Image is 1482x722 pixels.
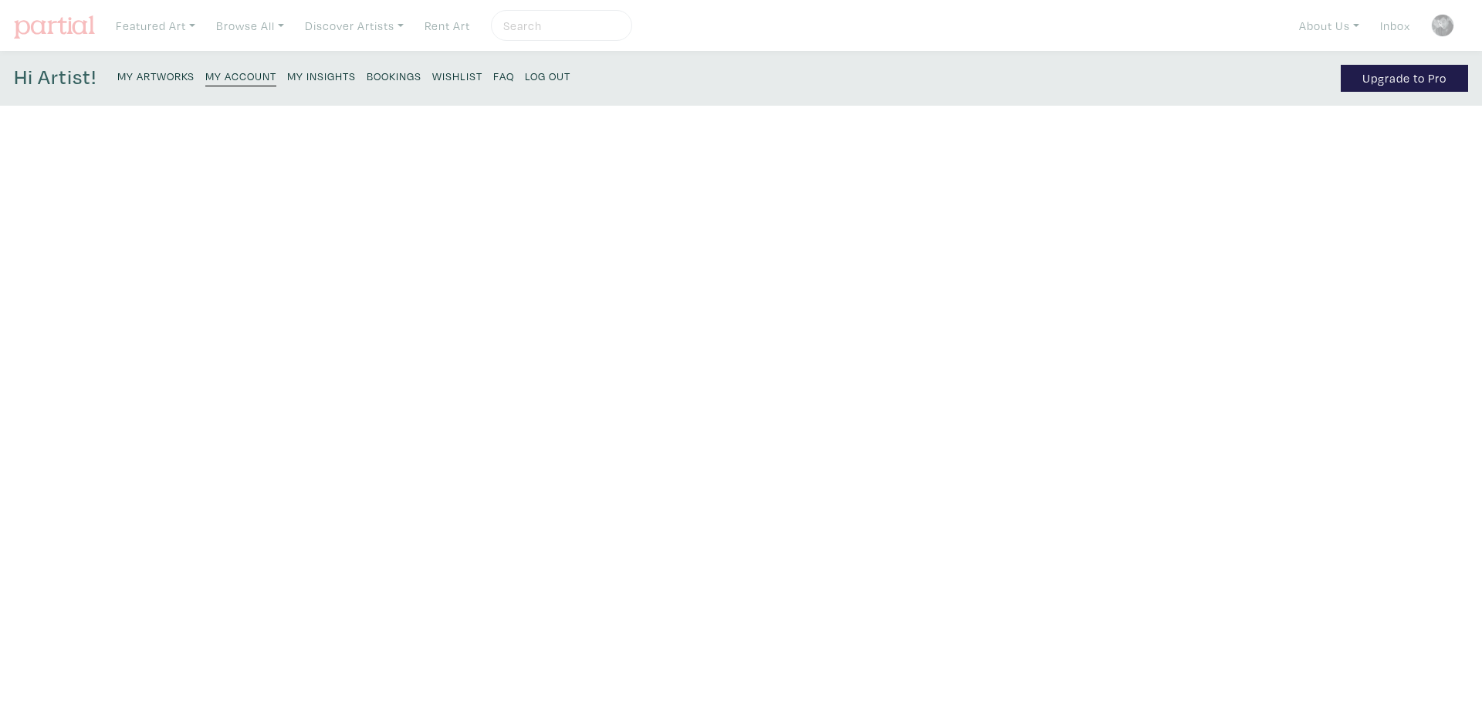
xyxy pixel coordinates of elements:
[287,65,356,86] a: My Insights
[298,10,411,42] a: Discover Artists
[287,69,356,83] small: My Insights
[1373,10,1417,42] a: Inbox
[367,65,421,86] a: Bookings
[432,65,482,86] a: Wishlist
[493,69,514,83] small: FAQ
[205,69,276,83] small: My Account
[117,69,195,83] small: My Artworks
[367,69,421,83] small: Bookings
[418,10,477,42] a: Rent Art
[525,69,570,83] small: Log Out
[14,65,96,92] h4: Hi Artist!
[117,65,195,86] a: My Artworks
[1341,65,1468,92] a: Upgrade to Pro
[109,10,202,42] a: Featured Art
[1431,14,1454,37] img: phpThumb.php
[502,16,617,35] input: Search
[1292,10,1366,42] a: About Us
[432,69,482,83] small: Wishlist
[205,65,276,86] a: My Account
[525,65,570,86] a: Log Out
[209,10,291,42] a: Browse All
[493,65,514,86] a: FAQ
